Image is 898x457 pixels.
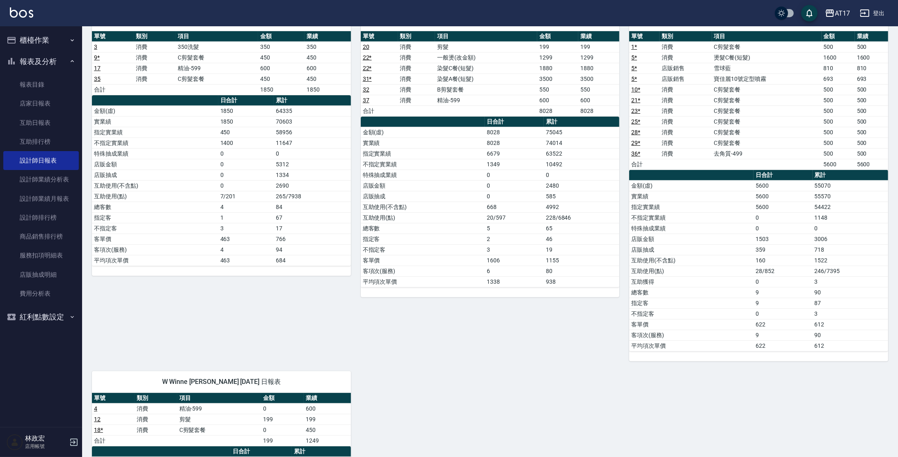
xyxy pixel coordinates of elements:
[855,63,888,73] td: 810
[218,159,274,170] td: 0
[660,116,712,127] td: 消費
[258,84,305,95] td: 1850
[537,73,578,84] td: 3500
[629,340,754,351] td: 平均項次單價
[3,51,79,72] button: 報表及分析
[813,287,888,298] td: 90
[544,202,619,212] td: 4992
[855,84,888,95] td: 500
[92,106,218,116] td: 金額(虛)
[855,31,888,42] th: 業績
[3,170,79,189] a: 設計師業績分析表
[855,106,888,116] td: 500
[218,95,274,106] th: 日合計
[660,31,712,42] th: 類別
[305,63,351,73] td: 600
[754,191,812,202] td: 5600
[435,41,537,52] td: 剪髮
[629,212,754,223] td: 不指定實業績
[822,41,855,52] td: 500
[485,266,543,276] td: 6
[361,212,485,223] td: 互助使用(點)
[485,244,543,255] td: 3
[3,227,79,246] a: 商品銷售排行榜
[754,202,812,212] td: 5600
[822,52,855,63] td: 1600
[218,223,274,234] td: 3
[578,63,619,73] td: 1880
[361,138,485,148] td: 實業績
[218,255,274,266] td: 463
[835,8,850,18] div: AT17
[361,170,485,180] td: 特殊抽成業績
[857,6,888,21] button: 登出
[361,31,620,117] table: a dense table
[660,84,712,95] td: 消費
[813,330,888,340] td: 90
[660,52,712,63] td: 消費
[305,31,351,42] th: 業績
[822,5,853,22] button: AT17
[92,212,218,223] td: 指定客
[274,255,350,266] td: 684
[361,148,485,159] td: 指定實業績
[274,191,350,202] td: 265/7938
[485,170,543,180] td: 0
[712,31,822,42] th: 項目
[712,116,822,127] td: C剪髮套餐
[660,127,712,138] td: 消費
[3,30,79,51] button: 櫃檯作業
[218,116,274,127] td: 1850
[274,212,350,223] td: 67
[274,223,350,234] td: 17
[3,189,79,208] a: 設計師業績月報表
[485,127,543,138] td: 8028
[822,159,855,170] td: 5600
[134,41,176,52] td: 消費
[712,95,822,106] td: C剪髮套餐
[92,234,218,244] td: 客單價
[754,234,812,244] td: 1503
[435,63,537,73] td: 染髮C餐(短髮)
[25,443,67,450] p: 店用帳號
[754,330,812,340] td: 9
[304,393,351,404] th: 業績
[134,31,176,42] th: 類別
[754,244,812,255] td: 359
[134,52,176,63] td: 消費
[361,117,620,287] table: a dense table
[398,84,435,95] td: 消費
[92,116,218,127] td: 實業績
[3,265,79,284] a: 店販抽成明細
[578,73,619,84] td: 3500
[3,306,79,328] button: 紅利點數設定
[813,223,888,234] td: 0
[813,298,888,308] td: 87
[361,106,398,116] td: 合計
[361,276,485,287] td: 平均項次單價
[135,393,177,404] th: 類別
[10,7,33,18] img: Logo
[435,73,537,84] td: 染髮A餐(短髮)
[274,127,350,138] td: 58956
[754,308,812,319] td: 0
[537,41,578,52] td: 199
[361,244,485,255] td: 不指定客
[712,127,822,138] td: C剪髮套餐
[274,159,350,170] td: 5312
[176,73,258,84] td: C剪髮套餐
[94,44,97,50] a: 3
[660,138,712,148] td: 消費
[660,106,712,116] td: 消費
[361,234,485,244] td: 指定客
[361,202,485,212] td: 互助使用(不含點)
[398,95,435,106] td: 消費
[822,106,855,116] td: 500
[813,244,888,255] td: 718
[822,148,855,159] td: 500
[485,212,543,223] td: 20/597
[305,84,351,95] td: 1850
[754,287,812,298] td: 9
[712,52,822,63] td: 燙髮C餐(短髮)
[361,31,398,42] th: 單號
